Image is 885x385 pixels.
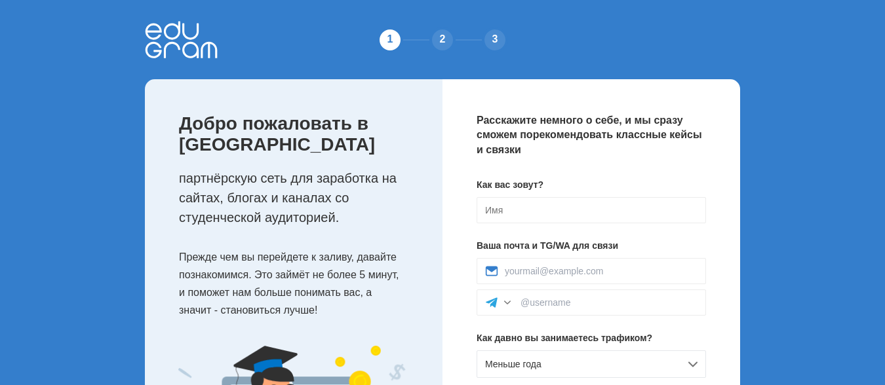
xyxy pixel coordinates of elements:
[521,297,698,308] input: @username
[482,27,508,53] div: 3
[477,239,706,253] p: Ваша почта и TG/WA для связи
[477,197,706,223] input: Имя
[179,168,416,227] p: партнёрскую сеть для заработка на сайтах, блогах и каналах со студенческой аудиторией.
[477,178,706,192] p: Как вас зовут?
[429,27,456,53] div: 2
[377,27,403,53] div: 1
[505,266,698,276] input: yourmail@example.com
[477,113,706,157] p: Расскажите немного о себе, и мы сразу сможем порекомендовать классные кейсы и связки
[179,248,416,320] p: Прежде чем вы перейдете к заливу, давайте познакомимся. Это займёт не более 5 минут, и поможет на...
[179,113,416,155] p: Добро пожаловать в [GEOGRAPHIC_DATA]
[485,359,541,369] span: Меньше года
[477,331,706,345] p: Как давно вы занимаетесь трафиком?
